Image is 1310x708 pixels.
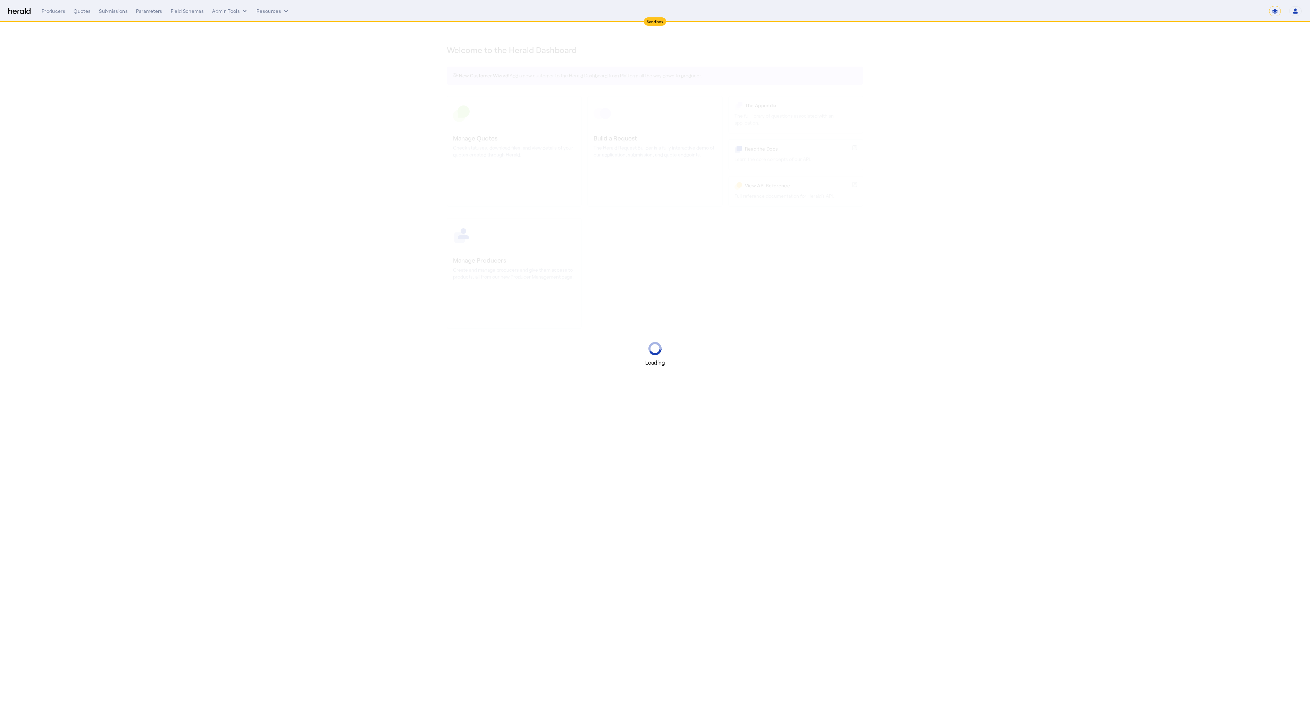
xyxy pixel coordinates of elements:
[257,8,289,15] button: Resources dropdown menu
[212,8,248,15] button: internal dropdown menu
[42,8,65,15] div: Producers
[136,8,162,15] div: Parameters
[99,8,128,15] div: Submissions
[8,8,31,15] img: Herald Logo
[644,17,666,26] div: Sandbox
[74,8,91,15] div: Quotes
[171,8,204,15] div: Field Schemas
